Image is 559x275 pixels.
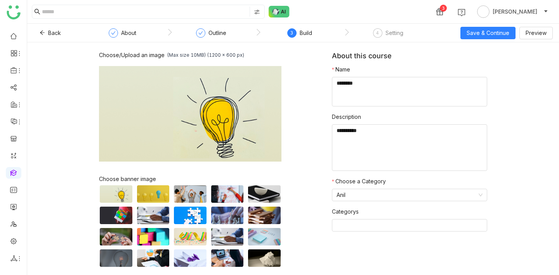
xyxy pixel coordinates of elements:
[460,27,516,39] button: Save & Continue
[290,30,293,36] span: 3
[493,7,537,16] span: [PERSON_NAME]
[287,28,312,42] div: 3Build
[373,28,403,42] div: 4Setting
[99,52,165,58] div: Choose/Upload an image
[440,5,447,12] div: 3
[467,29,509,37] span: Save & Continue
[332,177,386,186] label: Choose a Category
[196,28,226,42] div: Outline
[99,176,281,182] div: Choose banner image
[33,27,67,39] button: Back
[300,28,312,38] div: Build
[332,52,487,65] div: About this course
[477,5,490,18] img: avatar
[109,28,136,42] div: About
[376,30,379,36] span: 4
[269,6,290,17] img: ask-buddy-normal.svg
[332,207,359,216] label: Categorys
[476,5,550,18] button: [PERSON_NAME]
[7,5,21,19] img: logo
[337,189,483,201] nz-select-item: Anil
[519,27,553,39] button: Preview
[332,113,361,121] label: Description
[254,9,260,15] img: search-type.svg
[526,29,547,37] span: Preview
[208,28,226,38] div: Outline
[458,9,465,16] img: help.svg
[121,28,136,38] div: About
[48,29,61,37] span: Back
[385,28,403,38] div: Setting
[167,52,244,58] div: (Max size 10MB) (1200 x 600 px)
[332,65,350,74] label: Name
